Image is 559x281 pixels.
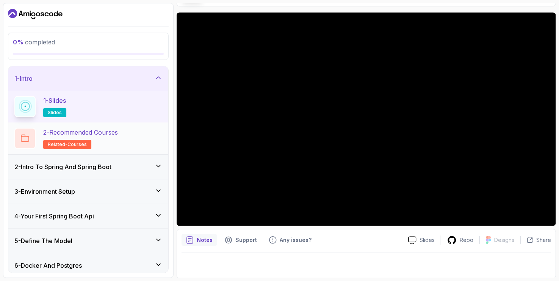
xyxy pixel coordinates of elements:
[43,128,118,137] p: 2 - Recommended Courses
[520,236,551,244] button: Share
[8,229,168,253] button: 5-Define The Model
[265,234,316,246] button: Feedback button
[197,236,213,244] p: Notes
[14,162,111,171] h3: 2 - Intro To Spring And Spring Boot
[14,74,33,83] h3: 1 - Intro
[13,38,23,46] span: 0 %
[14,128,162,149] button: 2-Recommended Coursesrelated-courses
[13,38,55,46] span: completed
[14,236,72,245] h3: 5 - Define The Model
[441,235,479,245] a: Repo
[536,236,551,244] p: Share
[8,155,168,179] button: 2-Intro To Spring And Spring Boot
[14,212,94,221] h3: 4 - Your First Spring Boot Api
[43,96,66,105] p: 1 - Slides
[48,110,62,116] span: slides
[420,236,435,244] p: Slides
[8,179,168,204] button: 3-Environment Setup
[48,141,87,148] span: related-courses
[280,236,312,244] p: Any issues?
[14,96,162,117] button: 1-Slidesslides
[220,234,261,246] button: Support button
[235,236,257,244] p: Support
[8,253,168,278] button: 6-Docker And Postgres
[14,187,75,196] h3: 3 - Environment Setup
[8,8,63,20] a: Dashboard
[402,236,441,244] a: Slides
[8,204,168,228] button: 4-Your First Spring Boot Api
[8,66,168,91] button: 1-Intro
[494,236,514,244] p: Designs
[14,261,82,270] h3: 6 - Docker And Postgres
[182,234,217,246] button: notes button
[460,236,473,244] p: Repo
